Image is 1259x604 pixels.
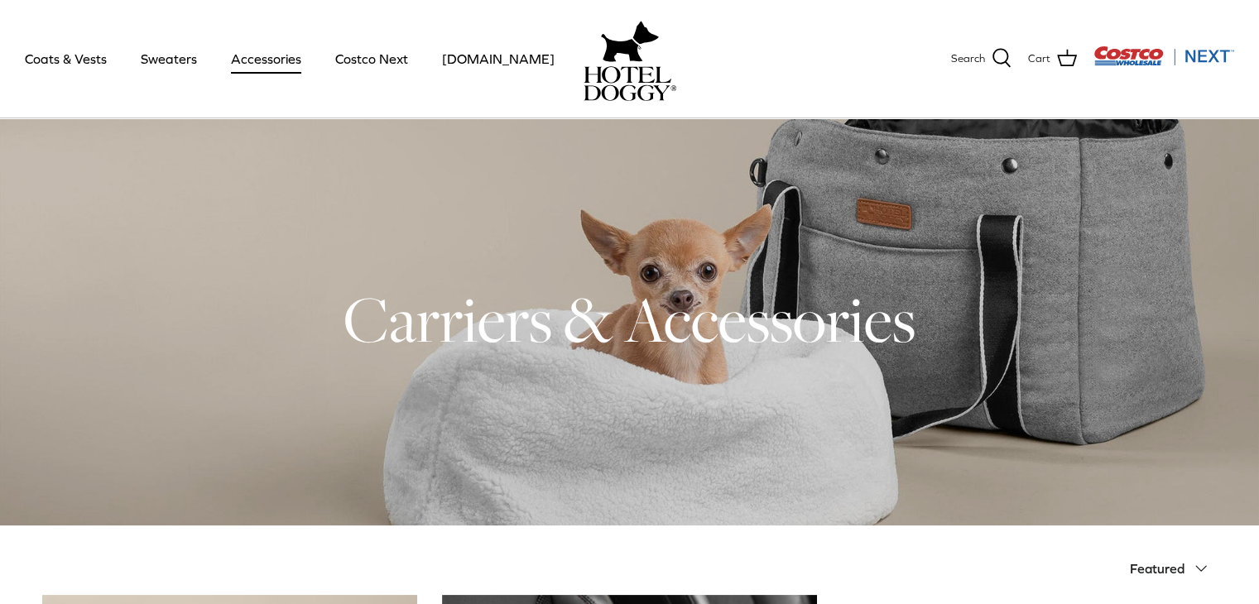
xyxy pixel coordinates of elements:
[951,48,1012,70] a: Search
[126,31,212,87] a: Sweaters
[1130,550,1218,587] button: Featured
[584,66,676,101] img: hoteldoggycom
[584,17,676,101] a: hoteldoggy.com hoteldoggycom
[216,31,316,87] a: Accessories
[10,31,122,87] a: Coats & Vests
[1093,46,1234,66] img: Costco Next
[1130,561,1185,576] span: Featured
[601,17,659,66] img: hoteldoggy.com
[320,31,423,87] a: Costco Next
[1093,56,1234,69] a: Visit Costco Next
[427,31,569,87] a: [DOMAIN_NAME]
[951,50,985,67] span: Search
[42,279,1218,360] h1: Carriers & Accessories
[1028,50,1050,67] span: Cart
[1028,48,1077,70] a: Cart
